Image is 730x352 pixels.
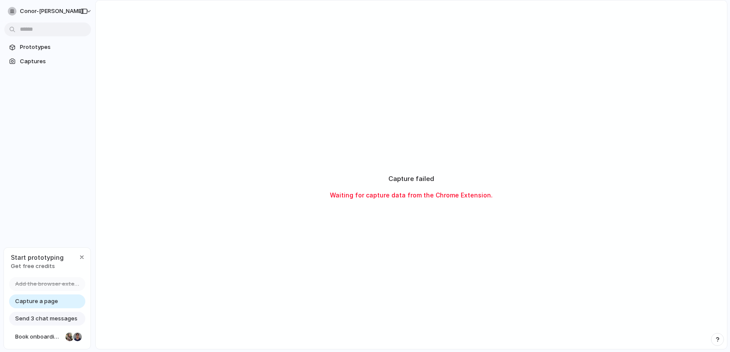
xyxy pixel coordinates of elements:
div: Christian Iacullo [72,332,83,342]
span: Book onboarding call [15,333,62,341]
span: Add the browser extension [15,280,80,288]
a: Prototypes [4,41,91,54]
a: Book onboarding call [9,330,85,344]
div: Nicole Kubica [65,332,75,342]
span: Get free credits [11,262,64,271]
span: Captures [20,57,87,66]
span: Start prototyping [11,253,64,262]
button: conor-[PERSON_NAME] [4,4,97,18]
span: Send 3 chat messages [15,314,78,323]
a: Captures [4,55,91,68]
span: conor-[PERSON_NAME] [20,7,83,16]
h2: Capture failed [388,174,434,184]
span: Prototypes [20,43,87,52]
span: Waiting for capture data from the Chrome Extension. [330,191,493,200]
span: Capture a page [15,297,58,306]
